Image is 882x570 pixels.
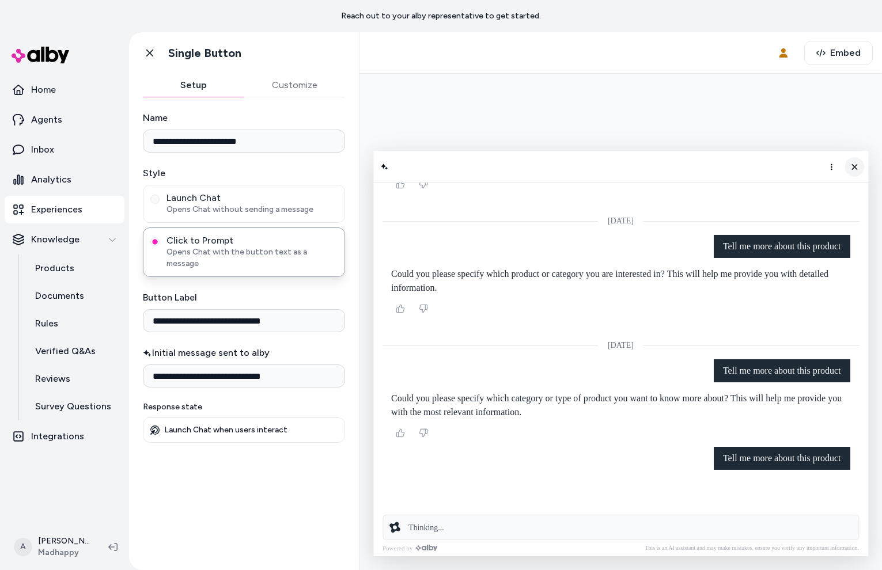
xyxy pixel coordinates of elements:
[38,535,90,547] p: [PERSON_NAME]
[7,529,99,565] button: A[PERSON_NAME]Madhappy
[5,166,124,193] a: Analytics
[35,261,74,275] p: Products
[143,401,345,413] p: Response state
[5,196,124,223] a: Experiences
[35,344,96,358] p: Verified Q&As
[166,246,338,269] span: Opens Chat with the button text as a message
[31,203,82,216] p: Experiences
[35,317,58,330] p: Rules
[143,111,345,125] label: Name
[804,41,873,65] button: Embed
[5,136,124,164] a: Inbox
[31,143,54,157] p: Inbox
[5,106,124,134] a: Agents
[166,204,338,215] span: Opens Chat without sending a message
[5,76,124,104] a: Home
[31,233,80,246] p: Knowledge
[12,47,69,63] img: alby Logo
[31,83,56,97] p: Home
[166,235,338,246] span: Click to Prompt
[24,365,124,393] a: Reviews
[31,173,71,187] p: Analytics
[24,254,124,282] a: Products
[143,346,345,360] label: Initial message sent to alby
[24,310,124,337] a: Rules
[5,226,124,253] button: Knowledge
[14,538,32,556] span: A
[341,10,541,22] p: Reach out to your alby representative to get started.
[31,113,62,127] p: Agents
[38,547,90,558] span: Madhappy
[5,423,124,450] a: Integrations
[31,430,84,443] p: Integrations
[35,372,70,386] p: Reviews
[143,74,244,97] button: Setup
[164,425,287,435] p: Launch Chat when users interact
[24,282,124,310] a: Documents
[830,46,861,60] span: Embed
[150,195,160,204] button: Launch ChatOpens Chat without sending a message
[24,337,124,365] a: Verified Q&As
[24,393,124,420] a: Survey Questions
[143,291,345,305] label: Button Label
[35,400,111,413] p: Survey Questions
[150,237,160,246] button: Click to PromptOpens Chat with the button text as a message
[143,166,345,180] label: Style
[244,74,346,97] button: Customize
[168,46,241,60] h1: Single Button
[35,289,84,303] p: Documents
[166,192,338,204] span: Launch Chat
